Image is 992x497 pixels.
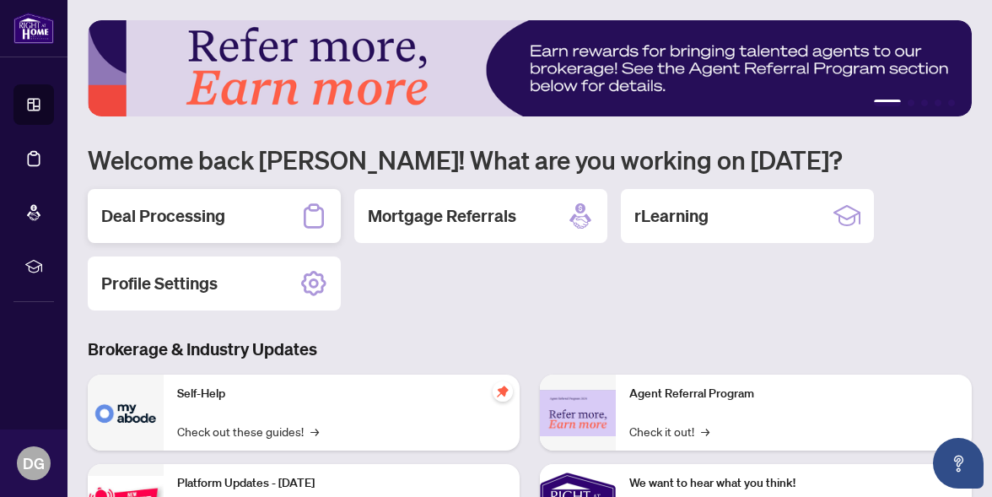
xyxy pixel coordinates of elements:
button: 5 [948,100,955,106]
h2: Profile Settings [101,272,218,295]
span: pushpin [493,381,513,402]
img: Slide 0 [88,20,972,116]
h2: Deal Processing [101,204,225,228]
h2: rLearning [634,204,709,228]
button: 4 [935,100,941,106]
span: → [310,422,319,440]
h3: Brokerage & Industry Updates [88,338,972,361]
img: Agent Referral Program [540,390,616,436]
button: Open asap [933,438,984,489]
p: Self-Help [177,385,506,403]
a: Check out these guides!→ [177,422,319,440]
button: 3 [921,100,928,106]
p: We want to hear what you think! [629,474,958,493]
img: Self-Help [88,375,164,451]
a: Check it out!→ [629,422,709,440]
img: logo [13,13,54,44]
p: Agent Referral Program [629,385,958,403]
h2: Mortgage Referrals [368,204,516,228]
h1: Welcome back [PERSON_NAME]! What are you working on [DATE]? [88,143,972,176]
button: 1 [874,100,901,106]
span: DG [23,451,45,475]
p: Platform Updates - [DATE] [177,474,506,493]
span: → [701,422,709,440]
button: 2 [908,100,914,106]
